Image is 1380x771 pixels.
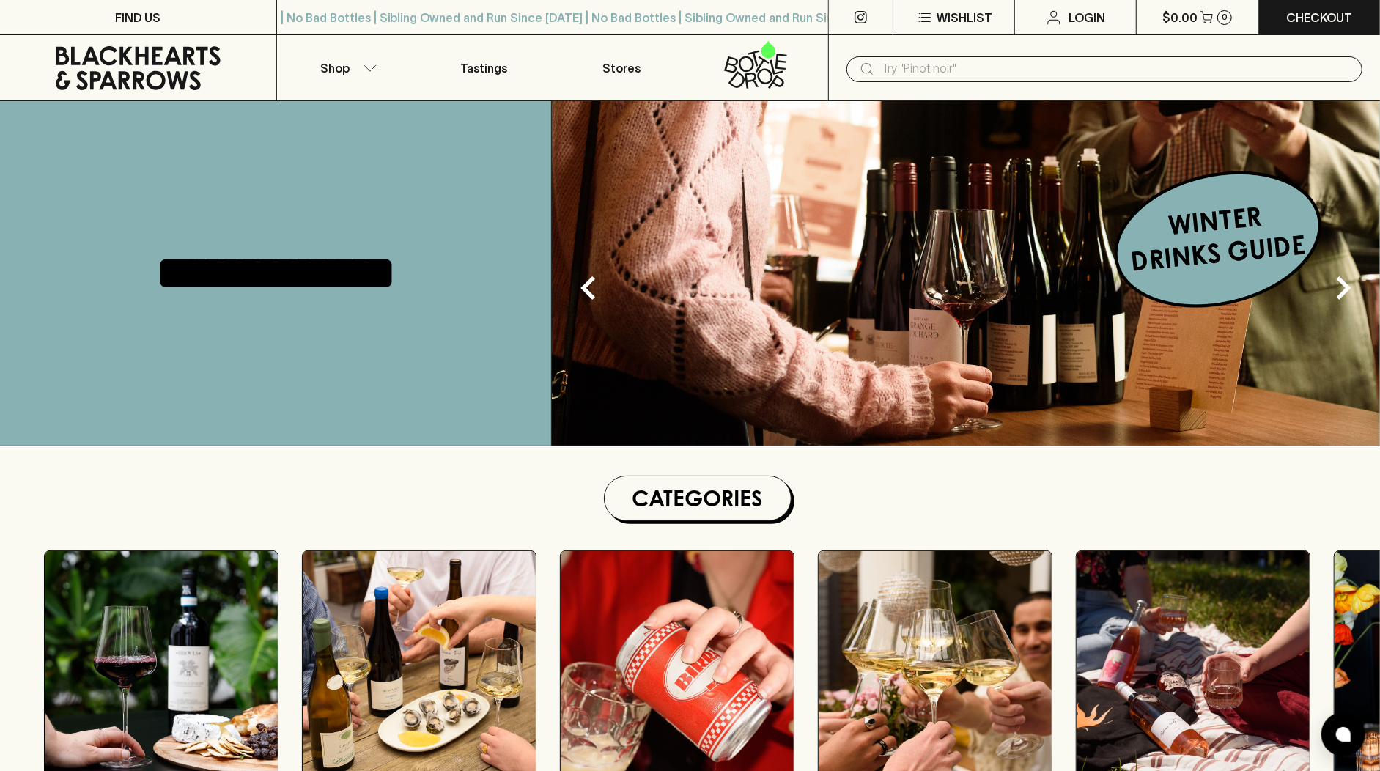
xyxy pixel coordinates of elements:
[460,59,507,77] p: Tastings
[559,259,618,317] button: Previous
[937,9,992,26] p: Wishlist
[115,9,160,26] p: FIND US
[1314,259,1373,317] button: Next
[1069,9,1105,26] p: Login
[552,101,1380,446] img: optimise
[320,59,350,77] p: Shop
[415,35,553,100] a: Tastings
[1336,727,1351,742] img: bubble-icon
[1162,9,1198,26] p: $0.00
[1222,13,1228,21] p: 0
[1286,9,1352,26] p: Checkout
[553,35,690,100] a: Stores
[610,482,785,514] h1: Categories
[602,59,641,77] p: Stores
[277,35,415,100] button: Shop
[882,57,1351,81] input: Try "Pinot noir"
